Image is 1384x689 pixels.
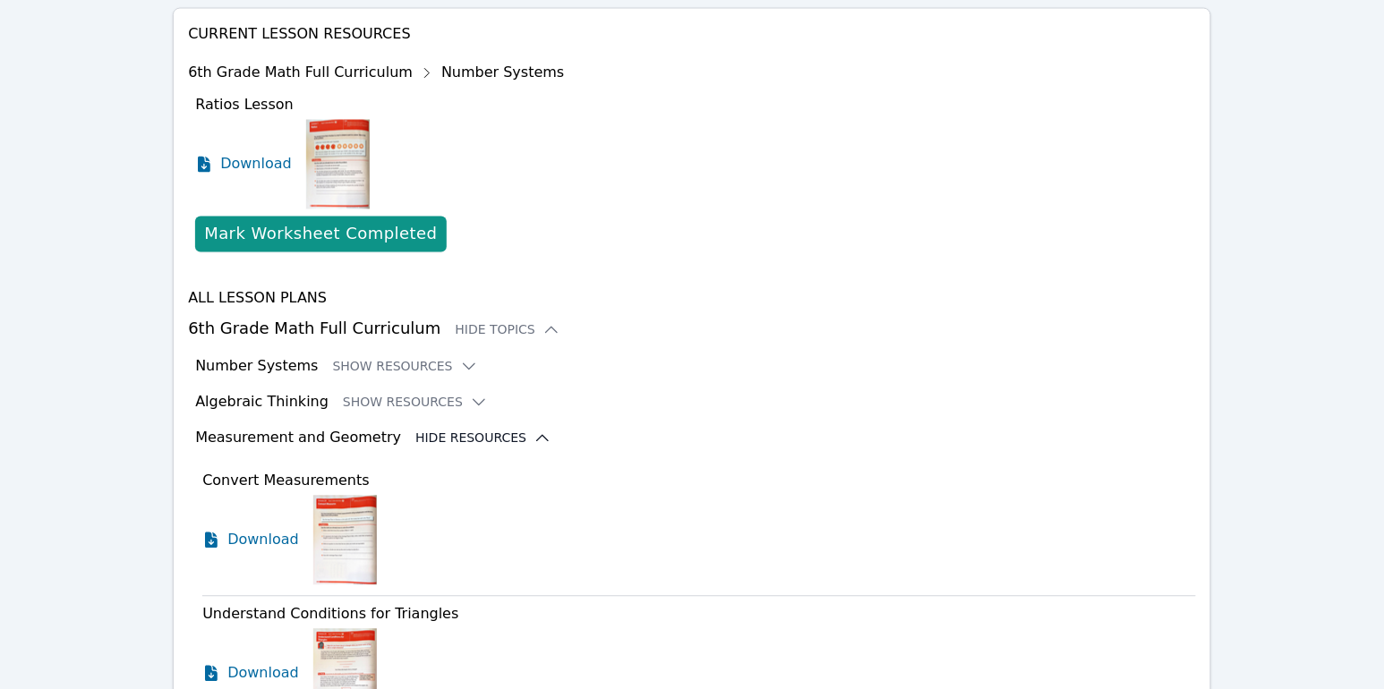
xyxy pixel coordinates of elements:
[455,321,560,339] button: Hide Topics
[195,217,446,252] button: Mark Worksheet Completed
[343,394,488,412] button: Show Resources
[415,430,551,447] button: Hide Resources
[188,59,564,88] div: 6th Grade Math Full Curriculum Number Systems
[202,472,370,489] span: Convert Measurements
[195,120,292,209] a: Download
[202,606,458,623] span: Understand Conditions for Triangles
[188,23,1196,45] h4: Current Lesson Resources
[204,222,437,247] div: Mark Worksheet Completed
[202,496,299,585] a: Download
[188,317,1196,342] h3: 6th Grade Math Full Curriculum
[333,358,478,376] button: Show Resources
[227,663,299,685] span: Download
[313,496,377,585] img: Convert Measurements
[195,97,294,114] span: Ratios Lesson
[227,530,299,551] span: Download
[195,356,318,378] h3: Number Systems
[195,428,401,449] h3: Measurement and Geometry
[188,288,1196,310] h4: All Lesson Plans
[220,154,292,175] span: Download
[306,120,370,209] img: Ratios Lesson
[195,392,329,413] h3: Algebraic Thinking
